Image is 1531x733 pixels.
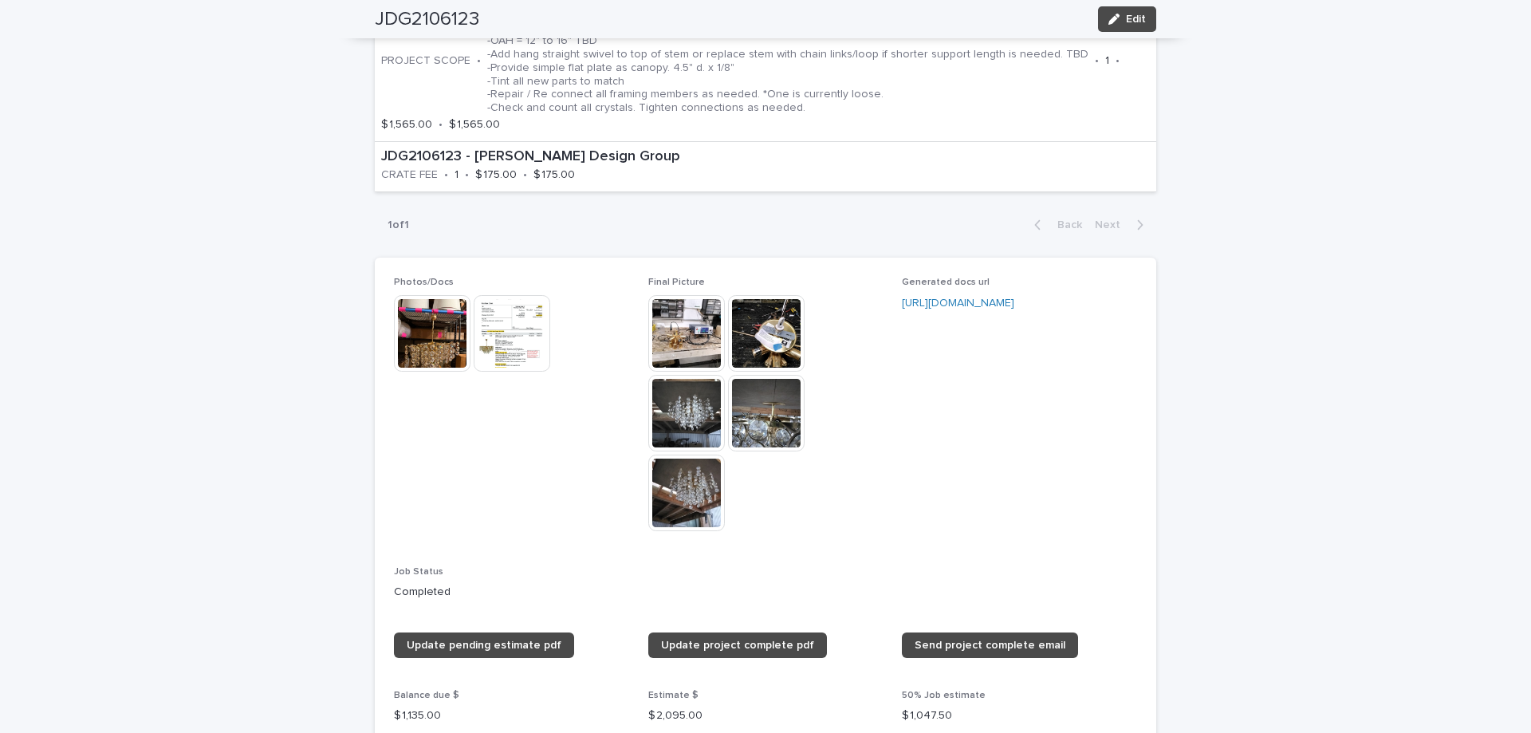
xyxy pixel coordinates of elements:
button: Back [1021,218,1088,232]
p: $ 175.00 [475,168,517,182]
p: CRATE FEE [381,168,438,182]
p: 1 [1105,54,1109,68]
button: Next [1088,218,1156,232]
p: • [1116,54,1120,68]
p: $ 1,565.00 [381,118,432,132]
span: Job Status [394,567,443,577]
span: Final Picture [648,278,705,287]
a: JDG2106123 - [PERSON_NAME] Design GroupCRATE FEE•1•$ 175.00•$ 175.00 [375,142,1156,192]
a: [URL][DOMAIN_NAME] [902,298,1014,309]
span: Send project complete email [915,640,1065,651]
p: 1 [455,168,459,182]
span: Balance due $ [394,691,459,700]
p: • [477,54,481,68]
p: $ 1,135.00 [394,707,629,724]
h2: JDG2106123 [375,8,479,31]
button: Edit [1098,6,1156,32]
p: -Full rewire to meet UL Standards using UL listed parts. -Replace sockets (Qty. 12) with E12's, k... [487,8,1088,115]
span: Next [1095,219,1130,231]
p: • [465,168,469,182]
p: Completed [394,584,1137,601]
p: • [523,168,527,182]
span: Update project complete pdf [661,640,814,651]
span: Estimate $ [648,691,699,700]
p: $ 175.00 [533,168,575,182]
span: Edit [1126,14,1146,25]
span: Update pending estimate pdf [407,640,561,651]
p: PROJECT SCOPE [381,54,470,68]
p: $ 1,565.00 [449,118,500,132]
span: 50% Job estimate [902,691,986,700]
p: JDG2106123 - [PERSON_NAME] Design Group [381,148,874,166]
a: Send project complete email [902,633,1078,658]
p: $ 1,047.50 [902,707,1137,724]
a: Update project complete pdf [648,633,827,658]
p: • [1095,54,1099,68]
p: • [444,168,448,182]
span: Generated docs url [902,278,990,287]
p: • [439,118,443,132]
p: 1 of 1 [375,206,422,245]
span: Back [1048,219,1082,231]
span: Photos/Docs [394,278,454,287]
a: Update pending estimate pdf [394,633,574,658]
p: $ 2,095.00 [648,707,884,724]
